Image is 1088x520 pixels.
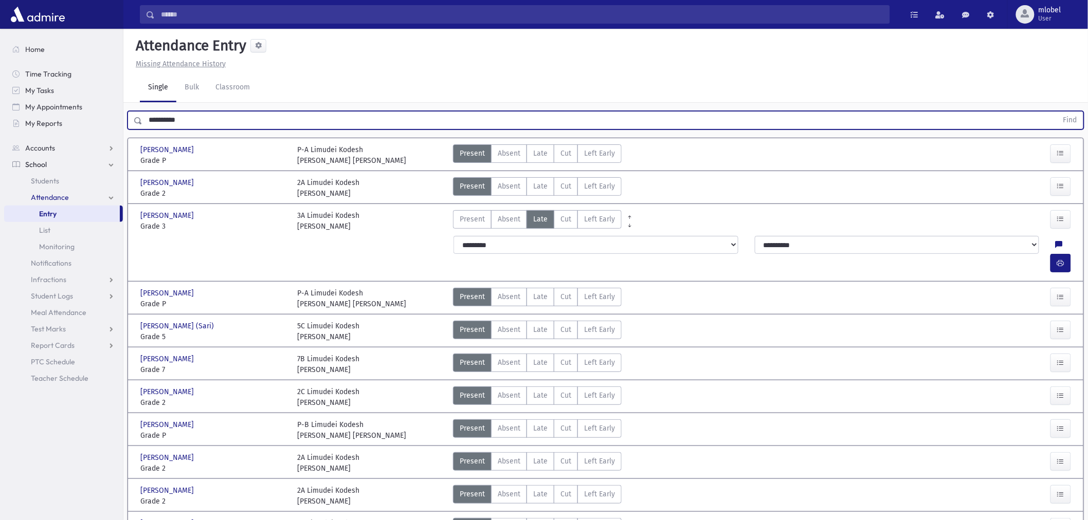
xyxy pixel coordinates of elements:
[140,485,196,496] span: [PERSON_NAME]
[31,324,66,333] span: Test Marks
[4,173,123,189] a: Students
[453,419,622,441] div: AttTypes
[4,304,123,321] a: Meal Attendance
[207,73,258,102] a: Classroom
[498,390,520,401] span: Absent
[39,242,75,251] span: Monitoring
[4,321,123,337] a: Test Marks
[453,386,622,408] div: AttTypes
[132,37,246,54] h5: Attendance Entry
[560,148,571,159] span: Cut
[4,115,123,132] a: My Reports
[31,357,75,366] span: PTC Schedule
[39,226,50,235] span: List
[584,291,615,302] span: Left Early
[498,489,520,499] span: Absent
[4,156,123,173] a: School
[140,496,287,507] span: Grade 2
[560,214,571,225] span: Cut
[297,321,359,342] div: 5C Limudei Kodesh [PERSON_NAME]
[460,423,485,434] span: Present
[140,299,287,309] span: Grade P
[498,291,520,302] span: Absent
[560,357,571,368] span: Cut
[584,324,615,335] span: Left Early
[140,386,196,397] span: [PERSON_NAME]
[25,160,47,169] span: School
[140,188,287,199] span: Grade 2
[498,148,520,159] span: Absent
[533,456,548,467] span: Late
[140,144,196,155] span: [PERSON_NAME]
[297,177,359,199] div: 2A Limudei Kodesh [PERSON_NAME]
[140,397,287,408] span: Grade 2
[4,354,123,370] a: PTC Schedule
[4,189,123,206] a: Attendance
[140,463,287,474] span: Grade 2
[4,255,123,271] a: Notifications
[4,222,123,238] a: List
[297,288,406,309] div: P-A Limudei Kodesh [PERSON_NAME] [PERSON_NAME]
[8,4,67,25] img: AdmirePro
[533,324,548,335] span: Late
[453,354,622,375] div: AttTypes
[533,357,548,368] span: Late
[297,452,359,474] div: 2A Limudei Kodesh [PERSON_NAME]
[136,60,226,68] u: Missing Attendance History
[560,390,571,401] span: Cut
[453,177,622,199] div: AttTypes
[584,423,615,434] span: Left Early
[4,206,120,222] a: Entry
[140,288,196,299] span: [PERSON_NAME]
[4,370,123,386] a: Teacher Schedule
[4,41,123,58] a: Home
[25,69,71,79] span: Time Tracking
[4,99,123,115] a: My Appointments
[25,119,62,128] span: My Reports
[460,291,485,302] span: Present
[31,341,75,350] span: Report Cards
[584,390,615,401] span: Left Early
[498,357,520,368] span: Absent
[25,102,82,112] span: My Appointments
[533,390,548,401] span: Late
[140,210,196,221] span: [PERSON_NAME]
[140,354,196,364] span: [PERSON_NAME]
[297,210,359,232] div: 3A Limudei Kodesh [PERSON_NAME]
[453,321,622,342] div: AttTypes
[140,419,196,430] span: [PERSON_NAME]
[460,181,485,192] span: Present
[31,258,71,268] span: Notifications
[1039,14,1061,23] span: User
[297,419,406,441] div: P-B Limudei Kodesh [PERSON_NAME] [PERSON_NAME]
[560,291,571,302] span: Cut
[31,275,66,284] span: Infractions
[453,144,622,166] div: AttTypes
[560,423,571,434] span: Cut
[560,489,571,499] span: Cut
[1039,6,1061,14] span: mlobel
[140,177,196,188] span: [PERSON_NAME]
[533,291,548,302] span: Late
[140,331,287,342] span: Grade 5
[39,209,57,218] span: Entry
[560,456,571,467] span: Cut
[4,337,123,354] a: Report Cards
[460,357,485,368] span: Present
[140,452,196,463] span: [PERSON_NAME]
[31,193,69,202] span: Attendance
[25,143,55,153] span: Accounts
[140,155,287,166] span: Grade P
[140,321,216,331] span: [PERSON_NAME] (Sari)
[498,181,520,192] span: Absent
[460,148,485,159] span: Present
[533,181,548,192] span: Late
[132,60,226,68] a: Missing Attendance History
[4,271,123,288] a: Infractions
[4,82,123,99] a: My Tasks
[453,288,622,309] div: AttTypes
[4,238,123,255] a: Monitoring
[4,288,123,304] a: Student Logs
[498,423,520,434] span: Absent
[297,354,359,375] div: 7B Limudei Kodesh [PERSON_NAME]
